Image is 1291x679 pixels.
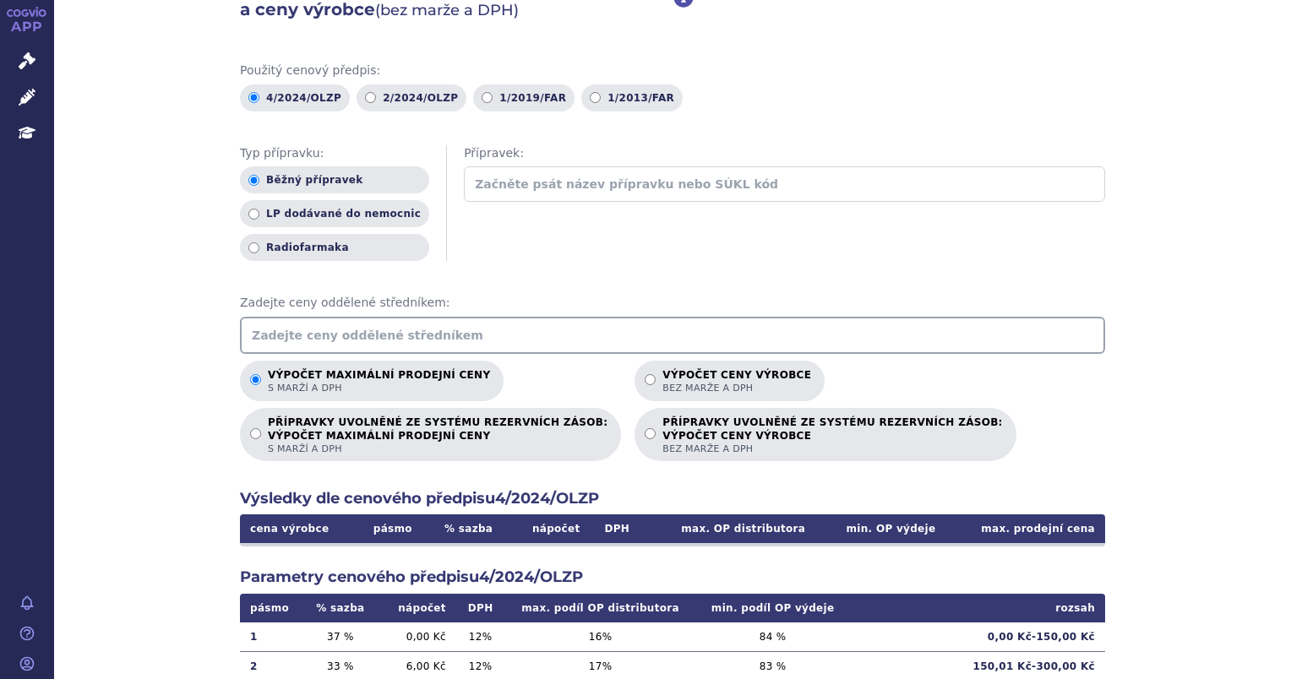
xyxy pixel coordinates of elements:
th: max. prodejní cena [945,514,1105,543]
th: nápočet [377,594,455,622]
p: Výpočet maximální prodejní ceny [268,369,490,394]
span: bez marže a DPH [662,443,1002,455]
th: pásmo [240,594,303,622]
td: 37 % [303,622,377,652]
th: min. OP výdeje [815,514,945,543]
input: Zadejte ceny oddělené středníkem [240,317,1105,354]
span: s marží a DPH [268,382,490,394]
th: % sazba [428,514,509,543]
th: DPH [591,514,645,543]
h2: Parametry cenového předpisu 4/2024/OLZP [240,567,1105,588]
label: Běžný přípravek [240,166,429,193]
strong: VÝPOČET CENY VÝROBCE [662,429,1002,443]
input: 4/2024/OLZP [248,92,259,103]
input: PŘÍPRAVKY UVOLNĚNÉ ZE SYSTÉMU REZERVNÍCH ZÁSOB:VÝPOČET MAXIMÁLNÍ PRODEJNÍ CENYs marží a DPH [250,428,261,439]
input: Výpočet maximální prodejní cenys marží a DPH [250,374,261,385]
input: 2/2024/OLZP [365,92,376,103]
label: 2/2024/OLZP [357,84,466,111]
label: 4/2024/OLZP [240,84,350,111]
th: cena výrobce [240,514,357,543]
th: min. podíl OP výdeje [696,594,850,622]
th: pásmo [357,514,428,543]
input: Běžný přípravek [248,175,259,186]
input: Radiofarmaka [248,242,259,253]
h2: Výsledky dle cenového předpisu 4/2024/OLZP [240,488,1105,509]
th: max. podíl OP distributora [504,594,695,622]
th: max. OP distributora [644,514,815,543]
th: DPH [456,594,505,622]
td: 0,00 Kč [377,622,455,652]
th: nápočet [509,514,591,543]
th: % sazba [303,594,377,622]
span: Přípravek: [464,145,1105,162]
th: rozsah [850,594,1105,622]
input: Začněte psát název přípravku nebo SÚKL kód [464,166,1105,202]
td: 12 % [456,622,505,652]
strong: VÝPOČET MAXIMÁLNÍ PRODEJNÍ CENY [268,429,607,443]
input: PŘÍPRAVKY UVOLNĚNÉ ZE SYSTÉMU REZERVNÍCH ZÁSOB:VÝPOČET CENY VÝROBCEbez marže a DPH [645,428,656,439]
input: Výpočet ceny výrobcebez marže a DPH [645,374,656,385]
span: s marží a DPH [268,443,607,455]
span: Typ přípravku: [240,145,429,162]
td: 16 % [504,622,695,652]
td: 1 [240,622,303,652]
input: 1/2013/FAR [590,92,601,103]
td: 0,00 Kč - 150,00 Kč [850,622,1105,652]
label: 1/2019/FAR [473,84,575,111]
span: Zadejte ceny oddělené středníkem: [240,295,1105,312]
span: bez marže a DPH [662,382,811,394]
p: PŘÍPRAVKY UVOLNĚNÉ ZE SYSTÉMU REZERVNÍCH ZÁSOB: [268,416,607,455]
p: Výpočet ceny výrobce [662,369,811,394]
input: 1/2019/FAR [482,92,493,103]
p: PŘÍPRAVKY UVOLNĚNÉ ZE SYSTÉMU REZERVNÍCH ZÁSOB: [662,416,1002,455]
label: LP dodávané do nemocnic [240,200,429,227]
span: Použitý cenový předpis: [240,62,1105,79]
label: Radiofarmaka [240,234,429,261]
span: (bez marže a DPH) [375,1,519,19]
input: LP dodávané do nemocnic [248,209,259,220]
td: 84 % [696,622,850,652]
label: 1/2013/FAR [581,84,683,111]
